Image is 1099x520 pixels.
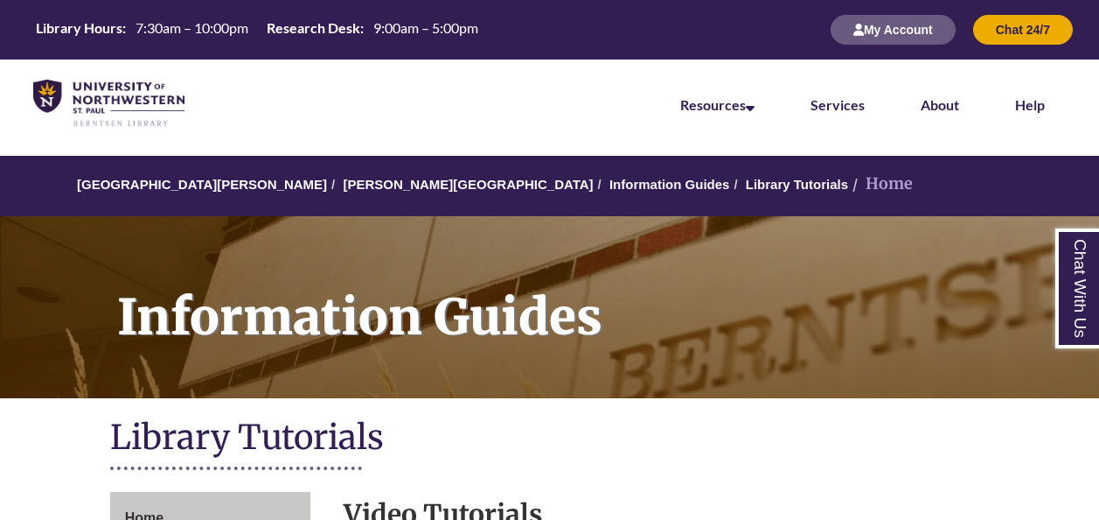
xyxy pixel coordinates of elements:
[29,18,129,38] th: Library Hours:
[373,19,478,36] span: 9:00am – 5:00pm
[136,19,248,36] span: 7:30am – 10:00pm
[29,18,485,40] table: Hours Today
[680,96,755,113] a: Resources
[343,177,593,192] a: [PERSON_NAME][GEOGRAPHIC_DATA]
[98,216,1099,376] h1: Information Guides
[810,96,865,113] a: Services
[848,172,913,197] li: Home
[33,80,184,128] img: UNWSP Library Logo
[29,18,485,42] a: Hours Today
[77,177,327,192] a: [GEOGRAPHIC_DATA][PERSON_NAME]
[831,15,956,45] button: My Account
[746,177,848,192] a: Library Tutorials
[921,96,959,113] a: About
[831,22,956,37] a: My Account
[1015,96,1045,113] a: Help
[973,15,1073,45] button: Chat 24/7
[110,416,990,462] h1: Library Tutorials
[973,22,1073,37] a: Chat 24/7
[260,18,366,38] th: Research Desk:
[609,177,730,192] a: Information Guides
